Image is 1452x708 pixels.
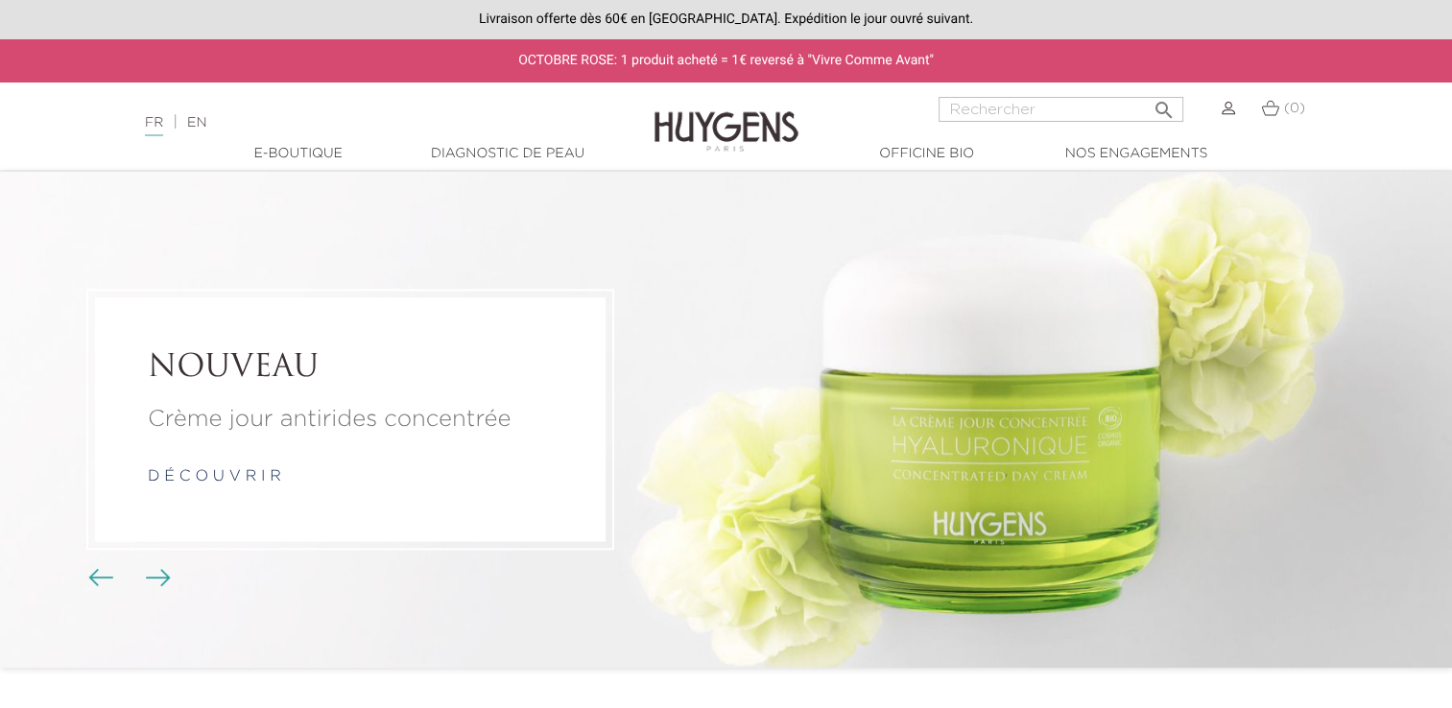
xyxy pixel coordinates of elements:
a: E-Boutique [202,144,394,164]
p: Crème jour antirides concentrée [148,402,553,437]
a: EN [187,116,206,130]
a: Officine Bio [831,144,1023,164]
button:  [1147,91,1181,117]
a: Nos engagements [1040,144,1232,164]
div: Boutons du carrousel [96,564,158,593]
a: d é c o u v r i r [148,469,281,484]
a: Diagnostic de peau [412,144,604,164]
i:  [1153,93,1176,116]
div: | [135,111,590,134]
a: FR [145,116,163,136]
span: (0) [1284,102,1305,115]
img: Huygens [655,81,798,154]
input: Rechercher [939,97,1183,122]
h2: NOUVEAU [148,351,553,388]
